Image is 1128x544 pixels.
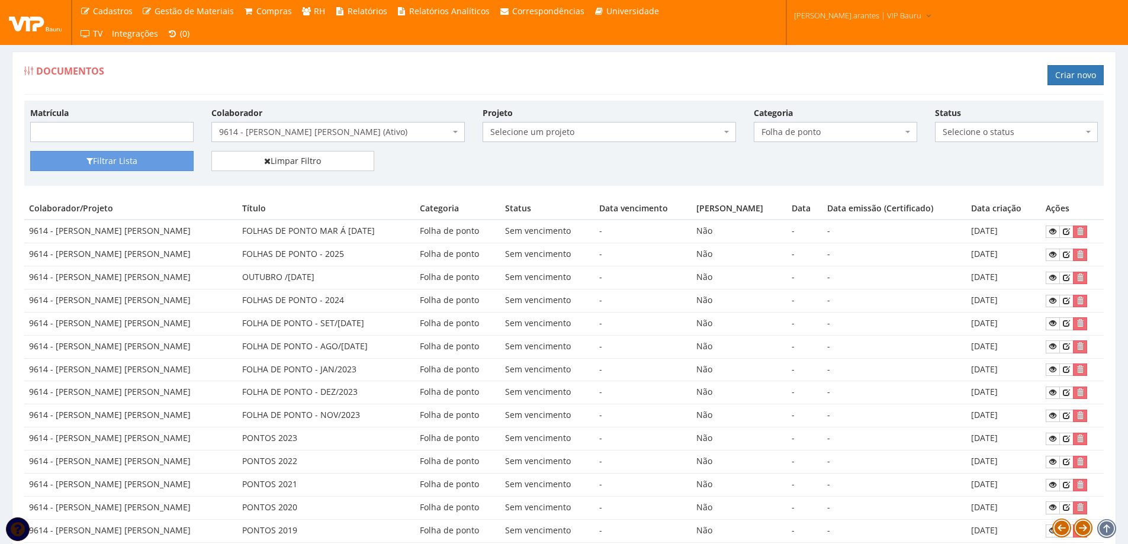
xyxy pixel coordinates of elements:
[93,5,133,17] span: Cadastros
[966,473,1041,496] td: [DATE]
[787,496,822,519] td: -
[787,312,822,335] td: -
[237,496,414,519] td: PONTOS 2020
[594,220,692,243] td: -
[935,107,961,119] label: Status
[822,289,966,312] td: -
[112,28,158,39] span: Integrações
[692,381,787,404] td: Não
[415,358,501,381] td: Folha de ponto
[787,404,822,427] td: -
[24,220,237,243] td: 9614 - [PERSON_NAME] [PERSON_NAME]
[237,358,414,381] td: FOLHA DE PONTO - JAN/2023
[787,427,822,450] td: -
[237,519,414,542] td: PONTOS 2019
[692,289,787,312] td: Não
[415,335,501,358] td: Folha de ponto
[24,381,237,404] td: 9614 - [PERSON_NAME] [PERSON_NAME]
[219,126,450,138] span: 9614 - ANDERSON LUIS CAMARGO ROSA (Ativo)
[787,243,822,266] td: -
[822,473,966,496] td: -
[75,22,107,45] a: TV
[237,450,414,474] td: PONTOS 2022
[415,496,501,519] td: Folha de ponto
[794,9,921,21] span: [PERSON_NAME].arantes | VIP Bauru
[24,312,237,335] td: 9614 - [PERSON_NAME] [PERSON_NAME]
[966,220,1041,243] td: [DATE]
[415,404,501,427] td: Folha de ponto
[415,473,501,496] td: Folha de ponto
[594,312,692,335] td: -
[822,243,966,266] td: -
[966,496,1041,519] td: [DATE]
[500,358,594,381] td: Sem vencimento
[24,243,237,266] td: 9614 - [PERSON_NAME] [PERSON_NAME]
[500,220,594,243] td: Sem vencimento
[966,381,1041,404] td: [DATE]
[500,519,594,542] td: Sem vencimento
[594,519,692,542] td: -
[594,243,692,266] td: -
[966,312,1041,335] td: [DATE]
[787,198,822,220] th: Data
[822,335,966,358] td: -
[500,243,594,266] td: Sem vencimento
[966,404,1041,427] td: [DATE]
[24,198,237,220] th: Colaborador/Projeto
[93,28,102,39] span: TV
[314,5,325,17] span: RH
[500,473,594,496] td: Sem vencimento
[237,266,414,289] td: OUTUBRO /[DATE]
[24,289,237,312] td: 9614 - [PERSON_NAME] [PERSON_NAME]
[822,450,966,474] td: -
[822,312,966,335] td: -
[500,427,594,450] td: Sem vencimento
[483,107,513,119] label: Projeto
[500,496,594,519] td: Sem vencimento
[211,122,465,142] span: 9614 - ANDERSON LUIS CAMARGO ROSA (Ativo)
[966,358,1041,381] td: [DATE]
[822,266,966,289] td: -
[594,381,692,404] td: -
[754,107,793,119] label: Categoria
[594,198,692,220] th: Data vencimento
[787,266,822,289] td: -
[966,335,1041,358] td: [DATE]
[36,65,104,78] span: Documentos
[754,122,917,142] span: Folha de ponto
[943,126,1084,138] span: Selecione o status
[107,22,163,45] a: Integrações
[155,5,234,17] span: Gestão de Materiais
[1041,198,1104,220] th: Ações
[30,107,69,119] label: Matrícula
[787,519,822,542] td: -
[594,335,692,358] td: -
[500,312,594,335] td: Sem vencimento
[787,381,822,404] td: -
[606,5,659,17] span: Universidade
[415,381,501,404] td: Folha de ponto
[966,427,1041,450] td: [DATE]
[237,220,414,243] td: FOLHAS DE PONTO MAR Á [DATE]
[966,450,1041,474] td: [DATE]
[415,289,501,312] td: Folha de ponto
[761,126,902,138] span: Folha de ponto
[822,519,966,542] td: -
[594,358,692,381] td: -
[822,427,966,450] td: -
[966,289,1041,312] td: [DATE]
[415,450,501,474] td: Folha de ponto
[237,198,414,220] th: Título
[966,198,1041,220] th: Data criação
[500,450,594,474] td: Sem vencimento
[237,404,414,427] td: FOLHA DE PONTO - NOV/2023
[348,5,387,17] span: Relatórios
[237,289,414,312] td: FOLHAS DE PONTO - 2024
[692,312,787,335] td: Não
[237,473,414,496] td: PONTOS 2021
[24,496,237,519] td: 9614 - [PERSON_NAME] [PERSON_NAME]
[256,5,292,17] span: Compras
[237,312,414,335] td: FOLHA DE PONTO - SET/[DATE]
[822,496,966,519] td: -
[692,450,787,474] td: Não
